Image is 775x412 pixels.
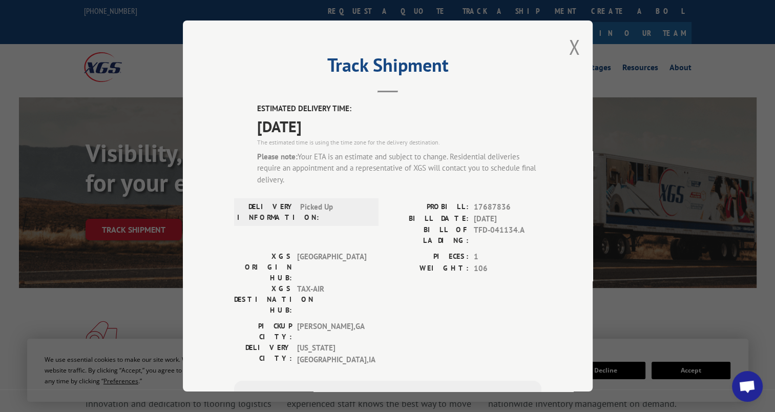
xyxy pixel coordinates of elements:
[257,103,541,115] label: ESTIMATED DELIVERY TIME:
[474,263,541,275] span: 106
[300,201,369,223] span: Picked Up
[474,213,541,225] span: [DATE]
[257,151,541,186] div: Your ETA is an estimate and subject to change. Residential deliveries require an appointment and ...
[257,152,298,161] strong: Please note:
[297,321,366,342] span: [PERSON_NAME] , GA
[234,58,541,77] h2: Track Shipment
[237,201,295,223] label: DELIVERY INFORMATION:
[234,342,292,365] label: DELIVERY CITY:
[474,201,541,213] span: 17687836
[388,213,469,225] label: BILL DATE:
[234,283,292,316] label: XGS DESTINATION HUB:
[388,201,469,213] label: PROBILL:
[388,224,469,246] label: BILL OF LADING:
[257,115,541,138] span: [DATE]
[257,138,541,147] div: The estimated time is using the time zone for the delivery destination.
[474,224,541,246] span: TFD-041134.A
[297,342,366,365] span: [US_STATE][GEOGRAPHIC_DATA] , IA
[388,263,469,275] label: WEIGHT:
[234,251,292,283] label: XGS ORIGIN HUB:
[297,283,366,316] span: TAX-AIR
[732,371,763,402] div: Open chat
[388,251,469,263] label: PIECES:
[569,33,580,60] button: Close modal
[297,251,366,283] span: [GEOGRAPHIC_DATA]
[234,321,292,342] label: PICKUP CITY:
[474,251,541,263] span: 1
